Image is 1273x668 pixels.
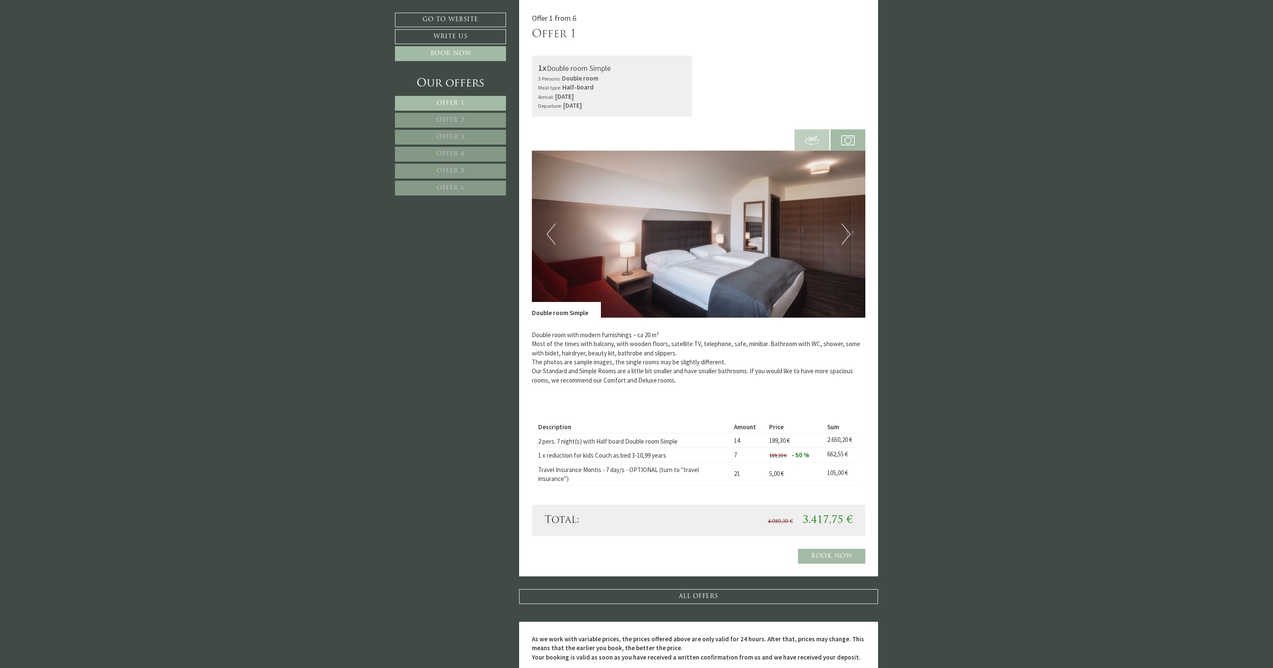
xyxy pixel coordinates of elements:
span: 4.080,30 € [768,519,793,524]
th: Description [538,421,731,433]
div: Offer 1 [532,27,576,42]
span: Offer 6 [436,185,464,191]
td: 7 [731,447,766,462]
div: Our offers [395,76,506,92]
div: [DATE] [153,6,181,20]
span: - 50 % [792,451,809,459]
small: 3 Persons: [538,75,561,82]
strong: As we work with variable prices, the prices offered above are only valid for 24 hours. After that... [532,635,864,661]
a: Write us [395,29,506,44]
img: camera.svg [841,134,855,147]
span: 189,30 € [769,452,787,458]
a: Book now [395,46,506,61]
div: Montis – Active Nature Spa [13,24,87,31]
th: Price [766,421,824,433]
img: 360-grad.svg [805,134,819,147]
td: 14 [731,433,766,448]
div: Double room Simple [532,302,601,317]
span: Offer 1 from 6 [532,13,576,23]
th: Amount [731,421,766,433]
span: Offer 5 [436,168,464,174]
img: image [532,151,866,318]
th: Sum [824,421,859,433]
div: Total: [538,513,699,528]
div: Double room Simple [538,62,686,74]
td: 662,55 € [824,447,859,462]
small: Meal type: [538,84,561,91]
small: Arrival: [538,93,554,100]
b: [DATE] [563,101,582,109]
a: Go to website [395,13,506,27]
a: ALL OFFERS [519,589,878,604]
button: Send [289,224,334,238]
a: Book now [798,549,865,564]
td: Travel Insurance Montis - 7 day/s - OPTIONAL (turn to "travel insurance") [538,462,731,485]
div: Hello, how can we help you? [6,22,91,47]
span: Offer 4 [436,151,464,157]
span: 3.417,75 € [803,515,853,525]
b: Double room [562,74,598,82]
td: 1 x reduction for kids Couch as bed 3-10,99 years [538,447,731,462]
small: Departure: [538,102,562,109]
b: [DATE] [555,92,574,101]
td: 2.650,20 € [824,433,859,448]
b: Half-board [562,83,594,91]
span: Offer 3 [436,134,464,140]
span: Offer 2 [436,117,464,123]
p: Double room with modern furnishings ~ ca 20 m² Most of the times with balcony, with wooden floors... [532,330,866,385]
td: 105,00 € [824,462,859,485]
td: 21 [731,462,766,485]
span: 5,00 € [769,470,784,478]
small: 09:44 [13,39,87,45]
button: Previous [547,224,556,245]
span: Offer 1 [436,100,464,106]
b: 1x [538,62,547,73]
td: 2 pers. 7 night(s) with Half board Double room Simple [538,433,731,448]
span: 189,30 € [769,436,790,444]
button: Next [842,224,851,245]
